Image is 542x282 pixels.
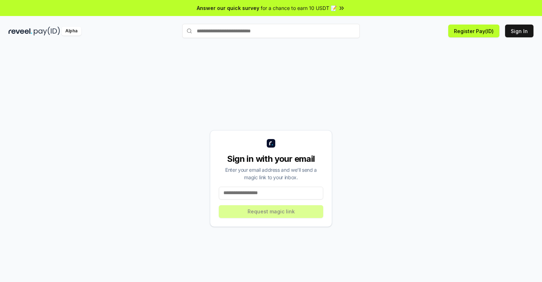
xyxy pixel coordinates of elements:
div: Sign in with your email [219,153,323,165]
button: Register Pay(ID) [448,25,499,37]
span: Answer our quick survey [197,4,259,12]
img: reveel_dark [9,27,32,36]
img: logo_small [267,139,275,148]
img: pay_id [34,27,60,36]
span: for a chance to earn 10 USDT 📝 [261,4,337,12]
button: Sign In [505,25,533,37]
div: Enter your email address and we’ll send a magic link to your inbox. [219,166,323,181]
div: Alpha [61,27,81,36]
